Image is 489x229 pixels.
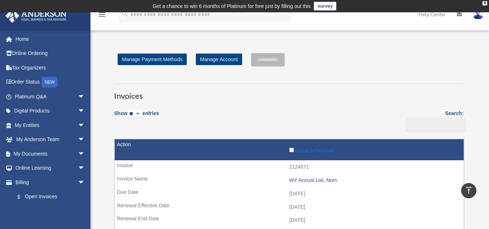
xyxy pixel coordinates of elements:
[3,9,69,23] img: Anderson Advisors Platinum Portal
[78,132,92,147] span: arrow_drop_down
[482,1,487,5] div: close
[289,146,460,153] label: Include in Payment
[5,104,96,118] a: Digital Productsarrow_drop_down
[10,204,92,219] a: Past Invoices
[5,89,96,104] a: Platinum Q&Aarrow_drop_down
[121,10,129,18] i: search
[115,187,464,201] td: [DATE]
[5,46,96,61] a: Online Ordering
[114,109,159,126] label: Show entries
[153,2,311,10] div: Get a chance to win 6 months of Platinum for free just by filling out this
[5,175,92,190] a: Billingarrow_drop_down
[5,132,96,147] a: My Anderson Teamarrow_drop_down
[196,54,242,65] a: Manage Account
[314,2,336,10] a: survey
[473,9,484,20] img: User Pic
[98,10,106,19] i: menu
[289,148,294,152] input: Include in Payment
[5,32,96,46] a: Home
[118,54,187,65] a: Manage Payment Methods
[115,200,464,214] td: [DATE]
[5,161,96,175] a: Online Learningarrow_drop_down
[5,60,96,75] a: Tax Organizers
[78,104,92,119] span: arrow_drop_down
[78,147,92,161] span: arrow_drop_down
[78,161,92,176] span: arrow_drop_down
[289,177,460,183] div: WY Annual List, Nom
[78,89,92,104] span: arrow_drop_down
[461,183,476,198] a: vertical_align_top
[127,110,142,118] select: Showentries
[5,118,96,132] a: My Entitiesarrow_drop_down
[42,77,58,88] div: NEW
[98,13,106,19] a: menu
[5,147,96,161] a: My Documentsarrow_drop_down
[78,175,92,190] span: arrow_drop_down
[464,186,473,195] i: vertical_align_top
[10,190,89,204] a: $Open Invoices
[78,118,92,133] span: arrow_drop_down
[115,213,464,227] td: [DATE]
[115,160,464,174] td: 2124671
[5,75,96,90] a: Order StatusNEW
[406,118,466,131] input: Search:
[114,84,464,102] h3: Invoices
[403,109,464,131] label: Search:
[21,192,25,202] span: $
